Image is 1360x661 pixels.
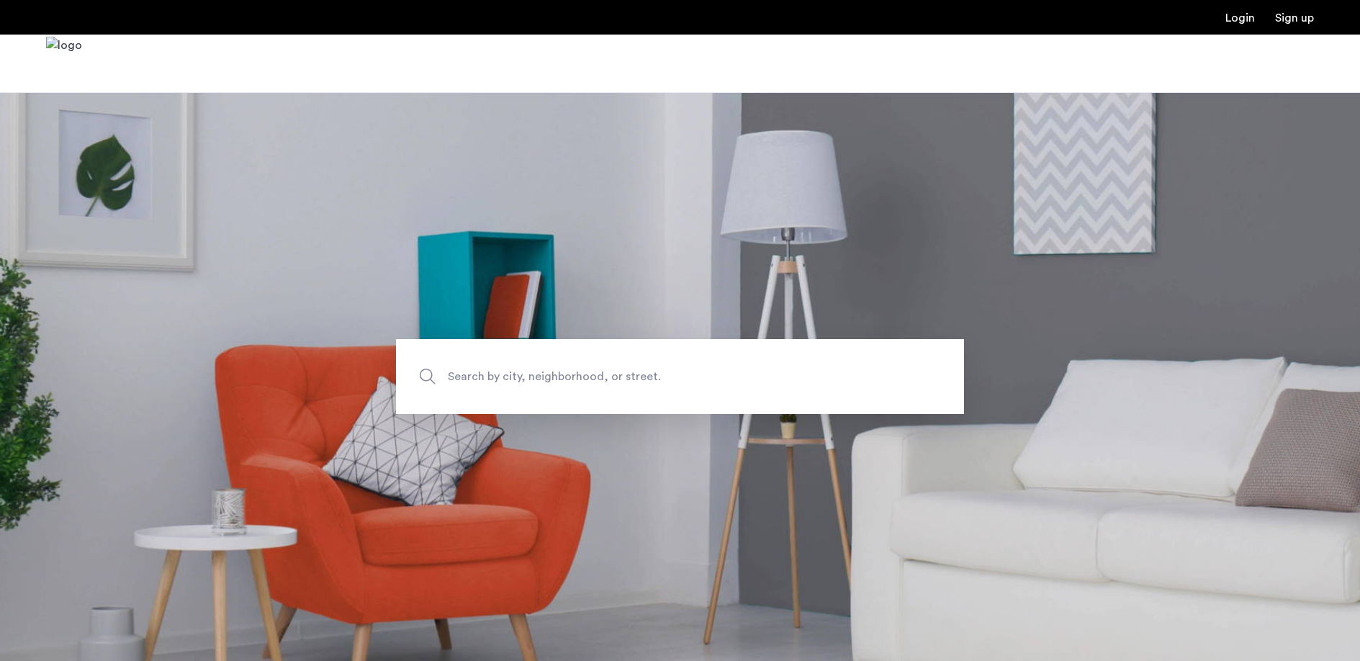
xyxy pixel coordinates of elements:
[448,367,845,387] span: Search by city, neighborhood, or street.
[1275,12,1314,24] a: Registration
[46,37,82,91] img: logo
[46,37,82,91] a: Cazamio Logo
[1225,12,1255,24] a: Login
[396,339,964,414] input: Apartment Search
